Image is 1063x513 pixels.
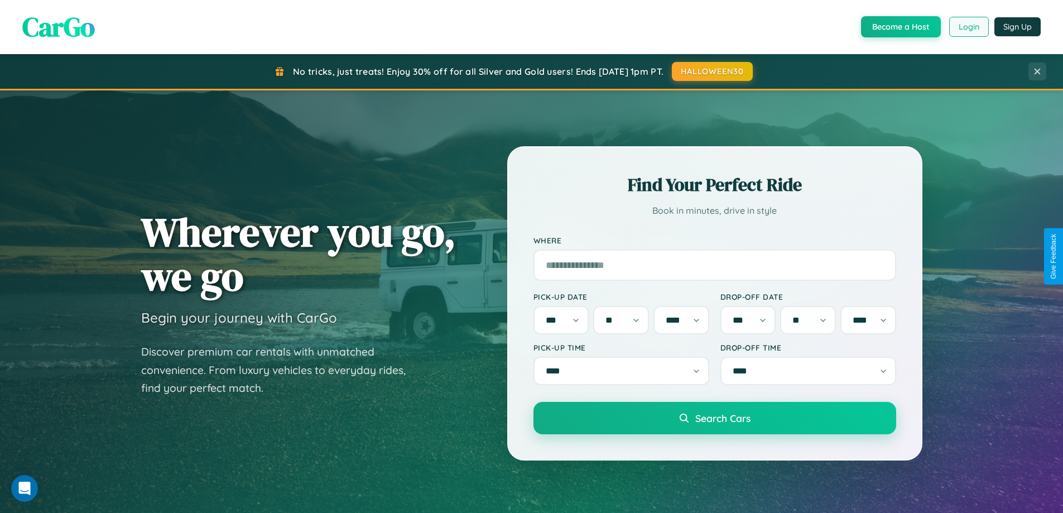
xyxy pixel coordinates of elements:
[141,210,456,298] h1: Wherever you go, we go
[672,62,753,81] button: HALLOWEEN30
[533,292,709,301] label: Pick-up Date
[533,402,896,434] button: Search Cars
[994,17,1041,36] button: Sign Up
[533,203,896,219] p: Book in minutes, drive in style
[861,16,941,37] button: Become a Host
[949,17,989,37] button: Login
[720,292,896,301] label: Drop-off Date
[11,475,38,502] iframe: Intercom live chat
[141,343,420,397] p: Discover premium car rentals with unmatched convenience. From luxury vehicles to everyday rides, ...
[695,412,751,424] span: Search Cars
[293,66,663,77] span: No tricks, just treats! Enjoy 30% off for all Silver and Gold users! Ends [DATE] 1pm PT.
[533,236,896,245] label: Where
[141,309,337,326] h3: Begin your journey with CarGo
[22,8,95,45] span: CarGo
[720,343,896,352] label: Drop-off Time
[533,172,896,197] h2: Find Your Perfect Ride
[1050,234,1057,279] div: Give Feedback
[533,343,709,352] label: Pick-up Time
